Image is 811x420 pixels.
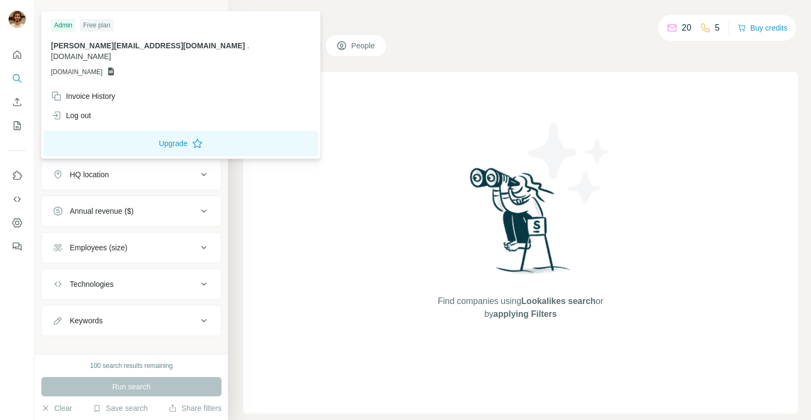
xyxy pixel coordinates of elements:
[9,45,26,64] button: Quick start
[42,162,221,187] button: HQ location
[738,20,787,35] button: Buy credits
[42,308,221,334] button: Keywords
[70,169,109,180] div: HQ location
[70,279,114,289] div: Technologies
[351,40,376,51] span: People
[70,206,134,216] div: Annual revenue ($)
[51,52,111,61] span: [DOMAIN_NAME]
[9,11,26,28] img: Avatar
[9,166,26,185] button: Use Surfe on LinkedIn
[51,41,245,50] span: [PERSON_NAME][EMAIL_ADDRESS][DOMAIN_NAME]
[9,190,26,209] button: Use Surfe API
[465,165,577,285] img: Surfe Illustration - Woman searching with binoculars
[434,295,606,321] span: Find companies using or by
[682,21,691,34] p: 20
[9,237,26,256] button: Feedback
[187,6,228,23] button: Hide
[9,116,26,135] button: My lists
[42,235,221,260] button: Employees (size)
[715,21,720,34] p: 5
[80,19,114,32] div: Free plan
[51,91,115,102] div: Invoice History
[493,309,557,318] span: applying Filters
[41,403,72,414] button: Clear
[42,271,221,297] button: Technologies
[9,69,26,88] button: Search
[93,403,148,414] button: Save search
[168,403,222,414] button: Share filters
[9,213,26,233] button: Dashboard
[243,13,798,28] h4: Search
[51,19,76,32] div: Admin
[9,92,26,112] button: Enrich CSV
[521,296,596,306] span: Lookalikes search
[247,41,249,50] span: .
[51,67,102,77] span: [DOMAIN_NAME]
[521,115,617,212] img: Surfe Illustration - Stars
[41,10,75,19] div: New search
[51,110,91,121] div: Log out
[70,242,127,253] div: Employees (size)
[70,315,102,326] div: Keywords
[90,361,173,371] div: 100 search results remaining
[42,198,221,224] button: Annual revenue ($)
[43,131,318,156] button: Upgrade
